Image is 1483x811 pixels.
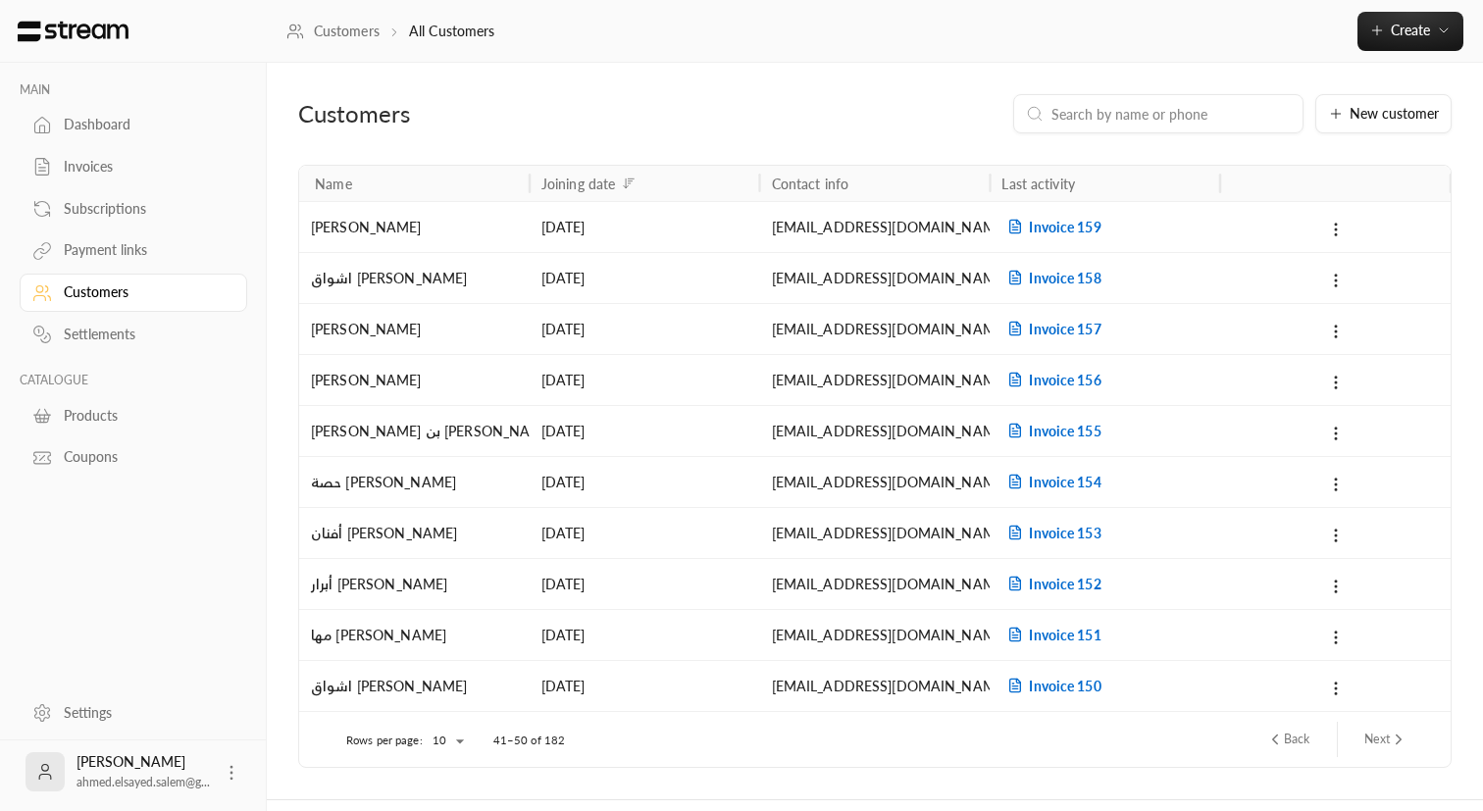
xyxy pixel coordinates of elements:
span: Invoice 153 [1001,525,1100,541]
button: previous page [1258,723,1317,756]
span: Invoice 157 [1001,321,1100,337]
div: [EMAIL_ADDRESS][DOMAIN_NAME] [772,355,979,405]
a: Payment links [20,231,247,270]
div: [PERSON_NAME] بن [PERSON_NAME] [311,406,518,456]
a: Settlements [20,316,247,354]
a: Invoices [20,148,247,186]
p: MAIN [20,82,247,98]
nav: breadcrumb [286,22,495,41]
input: Search by name or phone [1051,103,1291,125]
div: [DATE] [541,508,748,558]
span: Invoice 155 [1001,423,1100,439]
button: Create [1357,12,1463,51]
span: Invoice 158 [1001,270,1100,286]
a: Coupons [20,438,247,477]
div: [EMAIL_ADDRESS][DOMAIN_NAME] [772,202,979,252]
div: [DATE] [541,457,748,507]
div: [DATE] [541,253,748,303]
div: Settlements [64,325,223,344]
button: Sort [617,172,640,195]
span: Invoice 152 [1001,576,1100,592]
button: next page [1356,723,1415,756]
div: Customers [298,98,670,129]
div: Settings [64,703,223,723]
p: 41–50 of 182 [493,733,565,748]
div: [DATE] [541,355,748,405]
div: حصة [PERSON_NAME] [311,457,518,507]
p: All Customers [409,22,495,41]
a: Products [20,396,247,434]
div: [DATE] [541,559,748,609]
div: [PERSON_NAME] [311,355,518,405]
div: [EMAIL_ADDRESS][DOMAIN_NAME] [772,304,979,354]
div: Dashboard [64,115,223,134]
p: Rows per page: [346,733,423,748]
div: [DATE] [541,406,748,456]
a: Customers [286,22,380,41]
div: [PERSON_NAME] [77,752,210,791]
div: [PERSON_NAME] [311,202,518,252]
div: مها [PERSON_NAME] [311,610,518,660]
div: [DATE] [541,661,748,711]
div: Invoices [64,157,223,177]
div: [EMAIL_ADDRESS][DOMAIN_NAME] [772,406,979,456]
div: اشواق [PERSON_NAME] [311,661,518,711]
div: Subscriptions [64,199,223,219]
p: CATALOGUE [20,373,247,388]
img: Logo [16,21,130,42]
span: Invoice 156 [1001,372,1100,388]
div: Products [64,406,223,426]
div: 10 [423,729,470,753]
span: Invoice 159 [1001,219,1100,235]
a: Settings [20,693,247,732]
span: Invoice 154 [1001,474,1100,490]
div: [DATE] [541,304,748,354]
div: Customers [64,282,223,302]
div: [PERSON_NAME] [311,304,518,354]
div: [EMAIL_ADDRESS][DOMAIN_NAME] [772,457,979,507]
div: Name [315,176,352,192]
div: Coupons [64,447,223,467]
div: Joining date [541,176,615,192]
div: Last activity [1001,176,1075,192]
div: Contact info [772,176,848,192]
div: أفنان [PERSON_NAME] [311,508,518,558]
button: New customer [1315,94,1452,133]
div: [EMAIL_ADDRESS][DOMAIN_NAME] [772,508,979,558]
div: [EMAIL_ADDRESS][DOMAIN_NAME] [772,253,979,303]
div: Payment links [64,240,223,260]
span: Create [1391,22,1430,38]
a: Customers [20,274,247,312]
div: [DATE] [541,610,748,660]
div: أبرار [PERSON_NAME] [311,559,518,609]
span: Invoice 151 [1001,627,1100,643]
span: New customer [1350,107,1439,121]
div: اشواق [PERSON_NAME] [311,253,518,303]
div: [EMAIL_ADDRESS][DOMAIN_NAME] [772,610,979,660]
div: [EMAIL_ADDRESS][DOMAIN_NAME] [772,559,979,609]
a: Subscriptions [20,189,247,228]
a: Dashboard [20,106,247,144]
div: [EMAIL_ADDRESS][DOMAIN_NAME] [772,661,979,711]
div: [DATE] [541,202,748,252]
span: Invoice 150 [1001,678,1100,694]
span: ahmed.elsayed.salem@g... [77,775,210,789]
